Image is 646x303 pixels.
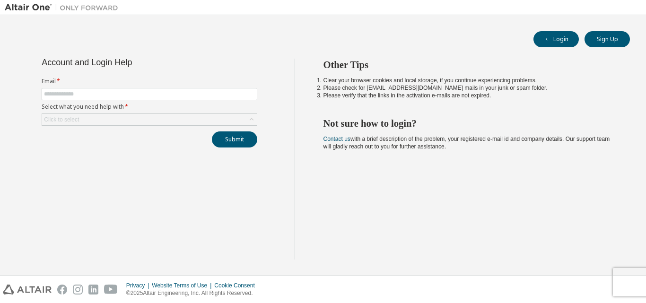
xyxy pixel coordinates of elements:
[323,84,613,92] li: Please check for [EMAIL_ADDRESS][DOMAIN_NAME] mails in your junk or spam folder.
[323,77,613,84] li: Clear your browser cookies and local storage, if you continue experiencing problems.
[323,136,350,142] a: Contact us
[42,59,214,66] div: Account and Login Help
[585,31,630,47] button: Sign Up
[57,285,67,294] img: facebook.svg
[3,285,52,294] img: altair_logo.svg
[42,78,257,85] label: Email
[126,289,261,297] p: © 2025 Altair Engineering, Inc. All Rights Reserved.
[88,285,98,294] img: linkedin.svg
[323,117,613,130] h2: Not sure how to login?
[42,103,257,111] label: Select what you need help with
[42,114,257,125] div: Click to select
[212,131,257,147] button: Submit
[126,282,152,289] div: Privacy
[323,92,613,99] li: Please verify that the links in the activation e-mails are not expired.
[323,59,613,71] h2: Other Tips
[533,31,579,47] button: Login
[152,282,214,289] div: Website Terms of Use
[323,136,610,150] span: with a brief description of the problem, your registered e-mail id and company details. Our suppo...
[73,285,83,294] img: instagram.svg
[5,3,123,12] img: Altair One
[44,116,79,123] div: Click to select
[214,282,260,289] div: Cookie Consent
[104,285,118,294] img: youtube.svg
